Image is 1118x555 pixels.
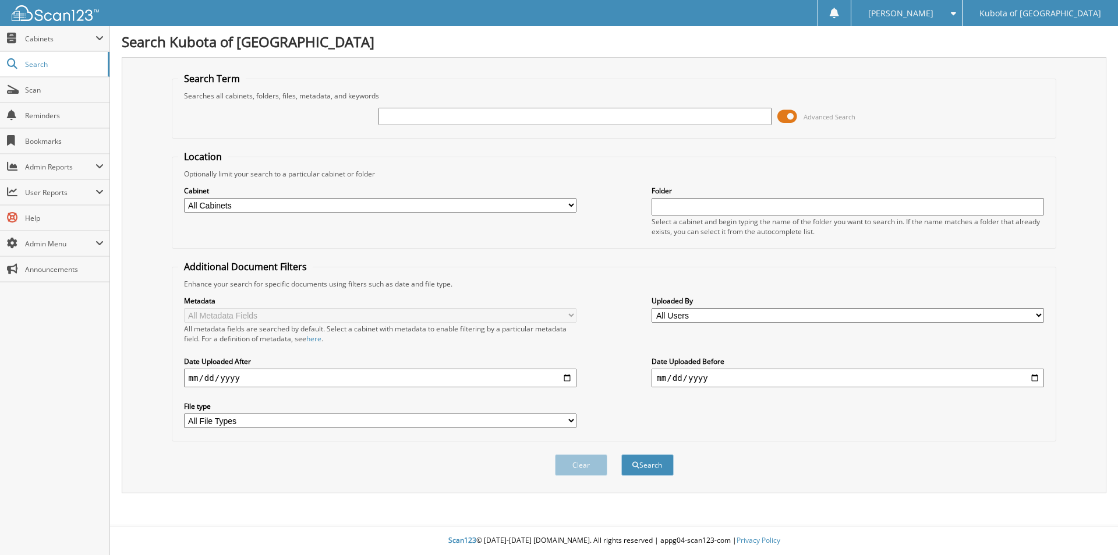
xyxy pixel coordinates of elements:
[25,264,104,274] span: Announcements
[25,188,95,197] span: User Reports
[178,169,1050,179] div: Optionally limit your search to a particular cabinet or folder
[737,535,780,545] a: Privacy Policy
[652,296,1044,306] label: Uploaded By
[652,217,1044,236] div: Select a cabinet and begin typing the name of the folder you want to search in. If the name match...
[868,10,933,17] span: [PERSON_NAME]
[184,369,576,387] input: start
[184,356,576,366] label: Date Uploaded After
[25,34,95,44] span: Cabinets
[25,59,102,69] span: Search
[178,260,313,273] legend: Additional Document Filters
[178,72,246,85] legend: Search Term
[979,10,1101,17] span: Kubota of [GEOGRAPHIC_DATA]
[184,296,576,306] label: Metadata
[25,239,95,249] span: Admin Menu
[184,186,576,196] label: Cabinet
[184,401,576,411] label: File type
[555,454,607,476] button: Clear
[652,186,1044,196] label: Folder
[804,112,855,121] span: Advanced Search
[25,136,104,146] span: Bookmarks
[448,535,476,545] span: Scan123
[652,369,1044,387] input: end
[178,150,228,163] legend: Location
[178,91,1050,101] div: Searches all cabinets, folders, files, metadata, and keywords
[621,454,674,476] button: Search
[184,324,576,344] div: All metadata fields are searched by default. Select a cabinet with metadata to enable filtering b...
[178,279,1050,289] div: Enhance your search for specific documents using filters such as date and file type.
[652,356,1044,366] label: Date Uploaded Before
[25,111,104,121] span: Reminders
[25,85,104,95] span: Scan
[306,334,321,344] a: here
[12,5,99,21] img: scan123-logo-white.svg
[25,162,95,172] span: Admin Reports
[122,32,1106,51] h1: Search Kubota of [GEOGRAPHIC_DATA]
[110,526,1118,555] div: © [DATE]-[DATE] [DOMAIN_NAME]. All rights reserved | appg04-scan123-com |
[25,213,104,223] span: Help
